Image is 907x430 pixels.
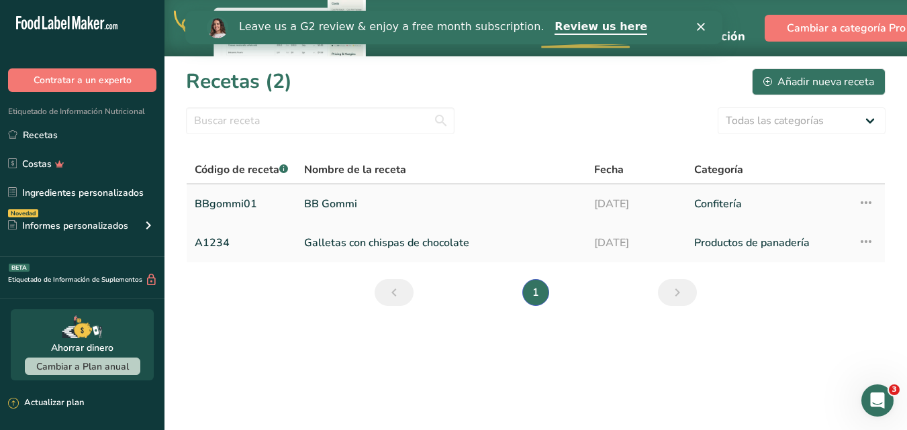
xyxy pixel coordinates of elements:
iframe: Intercom live chat [861,384,894,417]
div: Cambiar a categoría Pro [394,1,745,56]
span: Código de receta [195,162,288,177]
div: Informes personalizados [8,219,128,233]
a: BB Gommi [304,190,578,218]
a: Galletas con chispas de chocolate [304,229,578,257]
span: Cambiar a categoría Pro [787,20,906,36]
button: Añadir nueva receta [752,68,886,95]
div: Novedad [8,209,38,217]
span: Cambiar a Plan anual [36,360,129,373]
h1: Recetas (2) [186,66,292,97]
a: [DATE] [594,190,677,218]
a: BBgommi01 [195,190,288,218]
a: Productos de panadería [694,229,843,257]
div: BETA [9,264,30,272]
div: Actualizar plan [8,396,84,410]
span: Fecha [594,162,624,178]
div: Cerrar [512,12,525,20]
a: Página anterior [375,279,414,306]
button: Contratar a un experto [8,68,156,92]
div: Añadir nueva receta [763,74,874,90]
a: [DATE] [594,229,677,257]
a: A1234 [195,229,288,257]
div: Ahorrar dinero [51,341,113,355]
a: Siguiente página [658,279,697,306]
span: 3 [889,384,900,395]
span: Nombre de la receta [304,162,406,178]
iframe: Intercom live chat banner [185,11,722,44]
button: Cambiar a Plan anual [25,358,140,375]
input: Buscar receta [186,107,455,134]
span: Categoría [694,162,743,178]
a: Confitería [694,190,843,218]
